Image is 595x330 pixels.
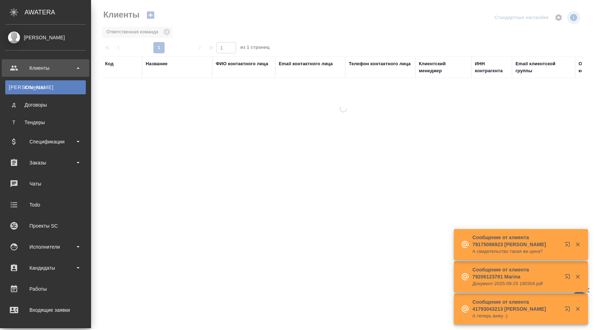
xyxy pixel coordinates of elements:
div: Email клиентской группы [516,60,572,74]
p: А свидетельство такая же цена? [472,248,560,255]
div: [PERSON_NAME] [5,34,86,41]
div: Спецификации [5,136,86,147]
button: Закрыть [570,274,585,280]
button: Открыть в новой вкладке [560,270,577,287]
div: Работы [5,284,86,294]
a: Todo [2,196,89,214]
a: ДДоговоры [5,98,86,112]
div: Email контактного лица [279,60,333,67]
div: Todo [5,200,86,210]
div: Кандидаты [5,263,86,273]
a: Входящие заявки [2,301,89,319]
div: Код [105,60,113,67]
div: Название [146,60,167,67]
a: [PERSON_NAME]Клиенты [5,80,86,94]
a: ТТендеры [5,115,86,129]
div: Клиенты [9,84,82,91]
div: Телефон контактного лица [349,60,411,67]
a: Работы [2,280,89,298]
p: Сообщение от клиента 41793043213 [PERSON_NAME] [472,298,560,312]
div: Проекты SC [5,221,86,231]
div: Клиентский менеджер [419,60,468,74]
p: Документ-2025-09-25 180304.pdf [472,280,560,287]
div: AWATERA [25,5,91,19]
div: Заказы [5,157,86,168]
div: ФИО контактного лица [216,60,268,67]
a: Чаты [2,175,89,193]
button: Открыть в новой вкладке [560,237,577,254]
button: Закрыть [570,241,585,248]
p: Сообщение от клиента 79206123781 Marina [472,266,560,280]
div: ИНН контрагента [475,60,508,74]
p: А теперь вижу :) [472,312,560,319]
div: Исполнители [5,242,86,252]
div: Договоры [9,101,82,108]
div: Тендеры [9,119,82,126]
p: Сообщение от клиента 79175086923 [PERSON_NAME] [472,234,560,248]
button: Открыть в новой вкладке [560,302,577,319]
div: Чаты [5,179,86,189]
button: Закрыть [570,306,585,312]
div: Клиенты [5,63,86,73]
a: Проекты SC [2,217,89,235]
div: Входящие заявки [5,305,86,315]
